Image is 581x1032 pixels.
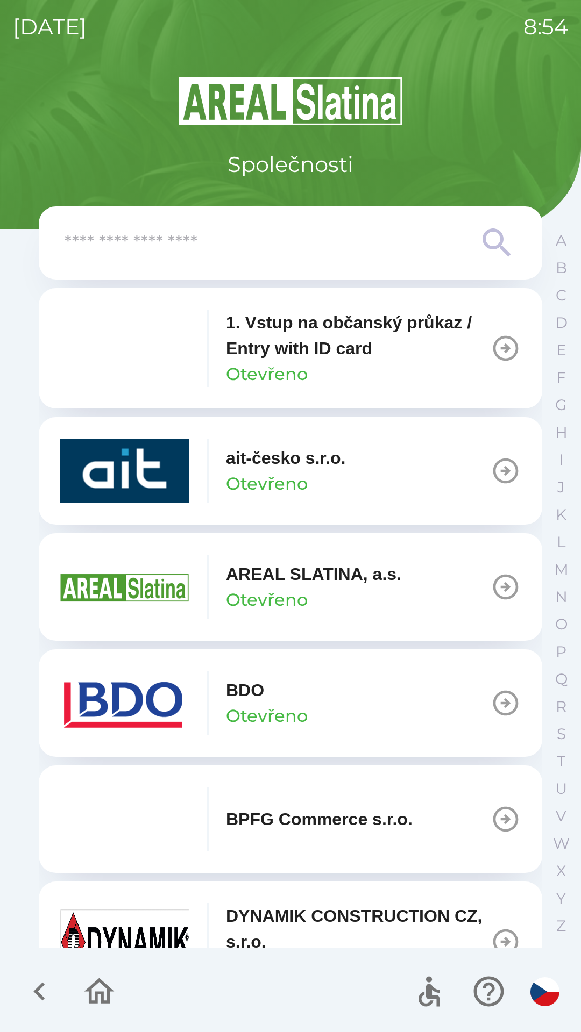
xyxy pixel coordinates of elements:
[557,478,565,497] p: J
[557,533,565,551] p: L
[60,316,189,381] img: 93ea42ec-2d1b-4d6e-8f8a-bdbb4610bcc3.png
[548,830,575,857] button: W
[548,748,575,775] button: T
[548,501,575,528] button: K
[226,445,345,471] p: ait-česko s.r.o.
[60,439,189,503] img: 40b5cfbb-27b1-4737-80dc-99d800fbabba.png
[556,697,566,716] p: R
[556,889,566,908] p: Y
[548,693,575,720] button: R
[548,391,575,419] button: G
[555,423,568,442] p: H
[548,611,575,638] button: O
[226,361,308,387] p: Otevřeno
[556,505,566,524] p: K
[548,912,575,940] button: Z
[548,638,575,665] button: P
[226,806,413,832] p: BPFG Commerce s.r.o.
[226,903,491,955] p: DYNAMIK CONSTRUCTION CZ, s.r.o.
[39,288,542,408] button: 1. Vstup na občanský průkaz / Entry with ID cardOtevřeno
[548,556,575,583] button: M
[226,703,308,729] p: Otevřeno
[39,533,542,641] button: AREAL SLATINA, a.s.Otevřeno
[523,11,568,43] p: 8:54
[556,862,566,880] p: X
[548,336,575,364] button: E
[555,779,567,798] p: U
[556,807,566,826] p: V
[548,474,575,501] button: J
[548,364,575,391] button: F
[555,313,568,332] p: D
[548,885,575,912] button: Y
[39,417,542,525] button: ait-česko s.r.o.Otevřeno
[553,834,570,853] p: W
[548,802,575,830] button: V
[228,148,353,181] p: Společnosti
[556,642,566,661] p: P
[226,677,264,703] p: BDO
[60,555,189,619] img: aad3f322-fb90-43a2-be23-5ead3ef36ce5.png
[557,725,566,743] p: S
[556,259,567,277] p: B
[548,446,575,474] button: I
[226,561,401,587] p: AREAL SLATINA, a.s.
[554,560,569,579] p: M
[555,615,568,634] p: O
[548,665,575,693] button: Q
[556,341,566,360] p: E
[548,775,575,802] button: U
[557,752,565,771] p: T
[556,916,566,935] p: Z
[548,528,575,556] button: L
[555,396,567,414] p: G
[556,286,566,305] p: C
[60,671,189,735] img: ae7449ef-04f1-48ed-85b5-e61960c78b50.png
[530,977,559,1006] img: cs flag
[548,254,575,282] button: B
[548,282,575,309] button: C
[39,75,542,127] img: Logo
[13,11,87,43] p: [DATE]
[39,649,542,757] button: BDOOtevřeno
[226,471,308,497] p: Otevřeno
[226,310,491,361] p: 1. Vstup na občanský průkaz / Entry with ID card
[60,909,189,974] img: 9aa1c191-0426-4a03-845b-4981a011e109.jpeg
[548,419,575,446] button: H
[60,787,189,851] img: f3b1b367-54a7-43c8-9d7e-84e812667233.png
[226,587,308,613] p: Otevřeno
[39,765,542,873] button: BPFG Commerce s.r.o.
[39,881,542,1002] button: DYNAMIK CONSTRUCTION CZ, s.r.o.Otevřeno
[548,309,575,336] button: D
[559,450,563,469] p: I
[548,857,575,885] button: X
[555,587,568,606] p: N
[548,720,575,748] button: S
[556,368,566,387] p: F
[555,670,568,689] p: Q
[556,231,566,250] p: A
[548,583,575,611] button: N
[548,227,575,254] button: A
